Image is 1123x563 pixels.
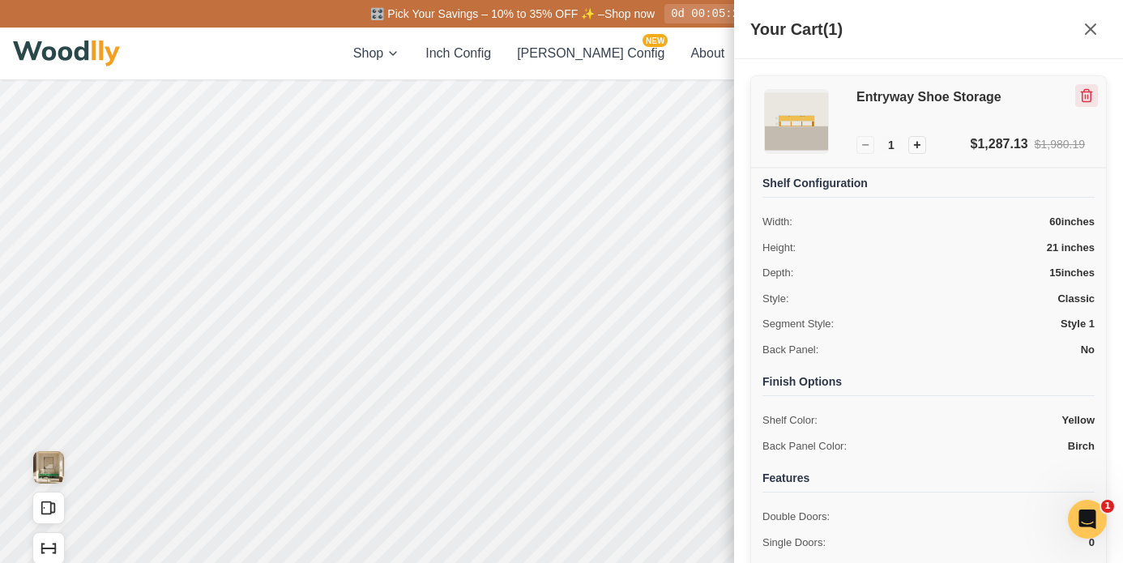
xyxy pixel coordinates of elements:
[857,19,1020,42] h1: Click to rename
[762,509,830,525] span: Double Doors:
[762,240,796,256] span: Height:
[857,529,1097,546] h4: Back Panel
[45,19,71,45] button: Toggle price visibility
[262,24,357,41] button: Pick Your Discount
[762,438,847,454] span: Back Panel Color:
[859,476,886,504] button: NEW
[1081,342,1095,358] span: No
[857,208,871,223] span: -5"
[14,397,310,424] textarea: Message…
[765,90,828,153] img: Entryway Shoe Storage
[995,476,1023,504] button: Green
[1035,136,1085,153] div: $1,980.19
[899,87,933,101] span: Classic
[908,136,926,154] button: Increase quantity
[762,291,789,307] span: Style:
[857,320,895,337] span: Height
[857,130,974,161] button: Style 1
[1068,438,1095,454] span: Birch
[927,476,954,504] button: White
[1061,316,1095,332] span: Style 1
[103,431,116,444] button: Start recording
[856,89,1085,106] h3: Entryway Shoe Storage
[762,265,793,281] span: Depth:
[46,9,72,35] img: Profile image for Anna
[1057,291,1095,307] span: Classic
[1089,535,1095,551] span: 0
[425,44,491,63] button: Inch Config
[353,44,399,63] button: Shop
[857,258,890,275] span: Width
[956,208,993,223] span: Center
[1075,84,1098,107] button: Remove item
[79,15,130,28] h1: Woodlly
[762,342,818,358] span: Back Panel:
[1101,500,1114,513] span: 1
[750,17,843,41] h2: Your Cart (1)
[1029,476,1057,504] button: Red
[762,214,792,230] span: Width:
[254,6,284,37] button: Home
[1020,87,1057,101] span: Modern
[604,7,655,20] a: Shop now
[762,412,818,429] span: Shelf Color:
[881,137,902,153] span: 1
[893,476,920,504] button: Black
[200,20,255,45] button: 35% off
[690,44,724,63] button: About
[762,175,1095,198] h4: Shelf Configuration
[762,470,1095,493] h4: Features
[25,431,38,444] button: Emoji picker
[762,373,1095,396] h4: Finish Options
[1045,258,1071,275] span: 60 "
[857,185,947,202] span: Vertical Position
[51,431,64,444] button: Gif picker
[762,316,834,332] span: Segment Style:
[11,6,41,37] button: go back
[1047,240,1095,256] span: 21 inches
[1062,412,1095,429] span: Yellow
[762,535,826,551] span: Single Doors:
[517,44,664,63] button: [PERSON_NAME] ConfigNEW
[1068,500,1107,539] iframe: Intercom live chat
[643,34,668,47] span: NEW
[13,41,120,66] img: Woodlly
[960,476,989,505] button: Yellow
[1049,214,1095,230] span: 60 inches
[664,4,752,23] div: 0d 00:05:21
[857,382,892,399] span: Depth
[980,130,1097,161] button: Style 2
[77,431,90,444] button: Upload attachment
[1078,208,1097,223] span: +5"
[370,7,604,20] span: 🎛️ Pick Your Savings – 10% to 35% OFF ✨ –
[971,134,1028,154] div: $1,287.13
[1045,320,1071,337] span: 21 "
[1049,265,1095,281] span: 15 inches
[980,405,1097,436] button: 15"
[860,467,886,478] span: NEW
[284,6,314,36] div: Close
[1063,476,1091,504] button: Blue
[276,424,304,450] button: Send a message…
[1059,185,1097,202] span: Center
[857,405,974,436] button: 11"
